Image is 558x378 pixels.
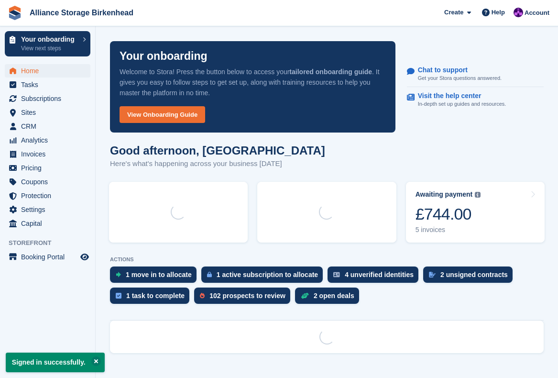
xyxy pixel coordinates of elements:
[333,272,340,278] img: verify_identity-adf6edd0f0f0b5bbfe63781bf79b02c33cf7c696d77639b501bdc392416b5a36.svg
[5,147,90,161] a: menu
[8,6,22,20] img: stora-icon-8386f47178a22dfd0bd8f6a31ec36ba5ce8667c1dd55bd0f319d3a0aa187defe.svg
[116,293,121,299] img: task-75834270c22a3079a89374b754ae025e5fb1db73e45f91037f5363f120a921f8.svg
[21,217,78,230] span: Capital
[21,120,78,133] span: CRM
[207,271,212,278] img: active_subscription_to_allocate_icon-d502201f5373d7db506a760aba3b589e785aa758c864c3986d89f69b8ff3...
[5,31,90,56] a: Your onboarding View next steps
[21,175,78,189] span: Coupons
[345,271,414,278] div: 4 unverified identities
[5,203,90,216] a: menu
[21,44,78,53] p: View next steps
[110,144,325,157] h1: Good afternoon, [GEOGRAPHIC_DATA]
[525,8,549,18] span: Account
[289,68,372,76] strong: tailored onboarding guide
[407,61,544,88] a: Chat to support Get your Stora questions answered.
[5,106,90,119] a: menu
[194,288,295,309] a: 102 prospects to review
[328,267,423,288] a: 4 unverified identities
[5,250,90,264] a: menu
[110,267,201,288] a: 1 move in to allocate
[301,292,309,299] img: deal-1b604bf984904fb50ccaf53a9ad4b4a5d6e5aea283cecdc64d6e3604feb123c2.svg
[200,293,205,299] img: prospect-51fa495bee0391a8d652442698ab0144808aea92771e9ea1ae160a38d050c398.svg
[110,288,194,309] a: 1 task to complete
[120,106,205,123] a: View Onboarding Guide
[514,8,523,17] img: Romilly Norton
[5,161,90,175] a: menu
[21,161,78,175] span: Pricing
[5,133,90,147] a: menu
[21,64,78,78] span: Home
[120,67,386,98] p: Welcome to Stora! Press the button below to access your . It gives you easy to follow steps to ge...
[5,217,90,230] a: menu
[21,106,78,119] span: Sites
[209,292,285,300] div: 102 prospects to review
[5,64,90,78] a: menu
[406,182,545,243] a: Awaiting payment £744.00 5 invoices
[5,189,90,202] a: menu
[492,8,505,17] span: Help
[21,78,78,91] span: Tasks
[295,288,364,309] a: 2 open deals
[21,203,78,216] span: Settings
[418,92,499,100] p: Visit the help center
[423,267,517,288] a: 2 unsigned contracts
[21,250,78,264] span: Booking Portal
[5,120,90,133] a: menu
[21,36,78,43] p: Your onboarding
[79,251,90,263] a: Preview store
[21,92,78,105] span: Subscriptions
[416,204,481,224] div: £744.00
[116,272,121,278] img: move_ins_to_allocate_icon-fdf77a2bb77ea45bf5b3d319d69a93e2d87916cf1d5bf7949dd705db3b84f3ca.svg
[9,238,95,248] span: Storefront
[475,192,481,198] img: icon-info-grey-7440780725fd019a000dd9b08b2336e03edf1995a4989e88bcd33f0948082b44.svg
[110,158,325,169] p: Here's what's happening across your business [DATE]
[126,292,185,300] div: 1 task to complete
[429,272,436,278] img: contract_signature_icon-13c848040528278c33f63329250d36e43548de30e8caae1d1a13099fd9432cc5.svg
[5,78,90,91] a: menu
[21,133,78,147] span: Analytics
[26,5,137,21] a: Alliance Storage Birkenhead
[5,175,90,189] a: menu
[418,66,494,74] p: Chat to support
[407,87,544,113] a: Visit the help center In-depth set up guides and resources.
[21,189,78,202] span: Protection
[440,271,508,278] div: 2 unsigned contracts
[418,74,502,82] p: Get your Stora questions answered.
[5,92,90,105] a: menu
[201,267,328,288] a: 1 active subscription to allocate
[217,271,318,278] div: 1 active subscription to allocate
[6,353,105,372] p: Signed in successfully.
[120,51,208,62] p: Your onboarding
[416,190,473,199] div: Awaiting payment
[126,271,192,278] div: 1 move in to allocate
[110,256,544,263] p: ACTIONS
[416,226,481,234] div: 5 invoices
[314,292,354,300] div: 2 open deals
[418,100,506,108] p: In-depth set up guides and resources.
[21,147,78,161] span: Invoices
[444,8,463,17] span: Create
